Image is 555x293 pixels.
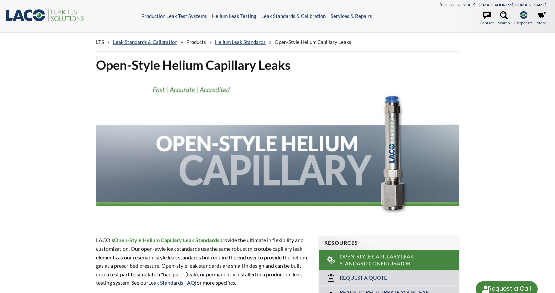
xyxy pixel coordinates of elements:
[96,237,114,243] span: LACO's
[324,239,453,246] h4: Resources
[215,39,266,45] a: Helium Leak Standards
[96,78,459,223] img: Open-Style Helium Capillary header
[212,13,256,19] a: Helium Leak Testing
[498,11,510,26] a: Search
[480,11,494,26] a: Contact
[319,270,459,285] a: Request a Quote
[261,13,326,19] a: Leak Standards & Calibration
[114,237,219,243] strong: Open-Style Helium Capillary Leak Standards
[148,279,195,286] a: Leak Standards FAQ
[340,253,439,267] span: Open-Style Capillary Leak Standard Configurator
[275,39,351,45] span: Open-Style Helium Capillary Leaks
[141,13,207,19] a: Production Leak Test Systems
[514,20,533,26] span: Corporate
[331,13,372,19] a: Services & Repairs
[186,39,206,45] span: Products
[537,11,546,26] a: Store
[440,2,475,7] a: [PHONE_NUMBER]
[113,39,177,45] a: Leak Standards & Calibration
[96,57,459,73] h1: Open-Style Helium Capillary Leaks
[479,2,546,7] a: [EMAIL_ADDRESS][DOMAIN_NAME]
[96,236,311,287] p: provide the ultimate in flexibility and customization. Our open-style leak standards use the same...
[96,39,104,45] span: LTS
[96,33,459,52] div: » » » »
[319,250,459,270] a: Open-Style Capillary Leak Standard Configurator
[340,274,387,281] span: Request a Quote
